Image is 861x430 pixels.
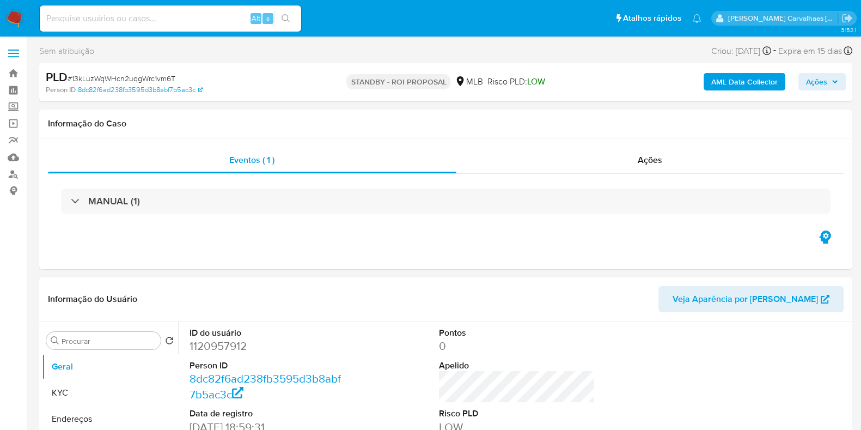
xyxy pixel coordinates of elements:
[68,73,175,84] span: # 13kLuzWqWHcn2uqgWrc1vm6T
[165,336,174,348] button: Retornar ao pedido padrão
[190,371,341,402] a: 8dc82f6ad238fb3595d3b8abf7b5ac3c
[841,13,853,24] a: Sair
[266,13,270,23] span: s
[62,336,156,346] input: Procurar
[252,13,260,23] span: Alt
[658,286,844,312] button: Veja Aparência por [PERSON_NAME]
[39,45,94,57] span: Sem atribuição
[711,44,771,58] div: Criou: [DATE]
[51,336,59,345] button: Procurar
[439,408,595,420] dt: Risco PLD
[527,75,545,88] span: LOW
[40,11,301,26] input: Pesquise usuários ou casos...
[487,76,545,88] span: Risco PLD:
[439,338,595,354] dd: 0
[190,327,345,339] dt: ID do usuário
[190,338,345,354] dd: 1120957912
[673,286,818,312] span: Veja Aparência por [PERSON_NAME]
[692,14,701,23] a: Notificações
[190,408,345,420] dt: Data de registro
[42,354,178,380] button: Geral
[728,13,838,23] p: sara.carvalhaes@mercadopago.com.br
[773,44,776,58] span: -
[229,154,274,166] span: Eventos ( 1 )
[638,154,662,166] span: Ações
[623,13,681,24] span: Atalhos rápidos
[439,327,595,339] dt: Pontos
[455,76,483,88] div: MLB
[346,74,450,89] p: STANDBY - ROI PROPOSAL
[61,189,831,214] div: MANUAL (1)
[78,85,203,95] a: 8dc82f6ad238fb3595d3b8abf7b5ac3c
[806,73,827,90] span: Ações
[798,73,846,90] button: Ações
[48,294,137,305] h1: Informação do Usuário
[88,195,140,207] h3: MANUAL (1)
[46,85,76,95] b: Person ID
[46,68,68,86] b: PLD
[704,73,785,90] button: AML Data Collector
[274,11,297,26] button: search-icon
[42,380,178,406] button: KYC
[439,360,595,372] dt: Apelido
[190,360,345,372] dt: Person ID
[711,73,778,90] b: AML Data Collector
[48,118,844,129] h1: Informação do Caso
[778,45,842,57] span: Expira em 15 dias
